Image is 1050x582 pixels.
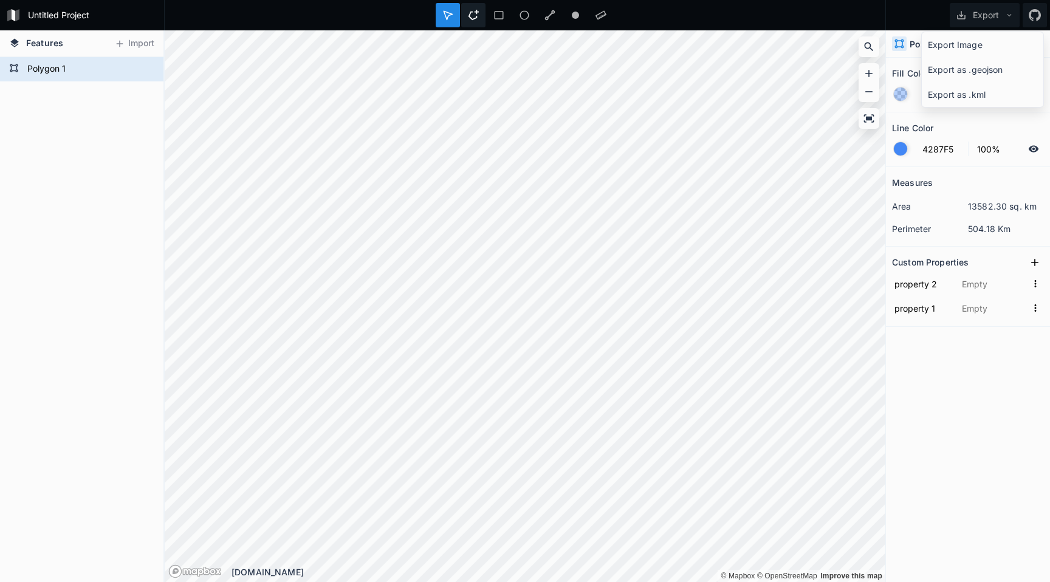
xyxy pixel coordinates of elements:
[892,118,933,137] h2: Line Color
[910,38,951,50] h4: Polygon 1
[892,173,933,192] h2: Measures
[820,572,882,580] a: Map feedback
[892,275,953,293] input: Name
[108,34,160,53] button: Import
[892,64,928,83] h2: Fill Color
[892,222,968,235] dt: perimeter
[959,299,1027,317] input: Empty
[721,572,755,580] a: Mapbox
[26,36,63,49] span: Features
[968,222,1044,235] dd: 504.18 Km
[892,253,969,272] h2: Custom Properties
[950,3,1020,27] button: Export
[959,275,1027,293] input: Empty
[922,57,1043,82] div: Export as .geojson
[892,299,953,317] input: Name
[168,564,222,578] a: Mapbox logo
[232,566,885,578] div: [DOMAIN_NAME]
[922,82,1043,107] div: Export as .kml
[892,200,968,213] dt: area
[757,572,817,580] a: OpenStreetMap
[968,200,1044,213] dd: 13582.30 sq. km
[922,32,1043,57] div: Export Image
